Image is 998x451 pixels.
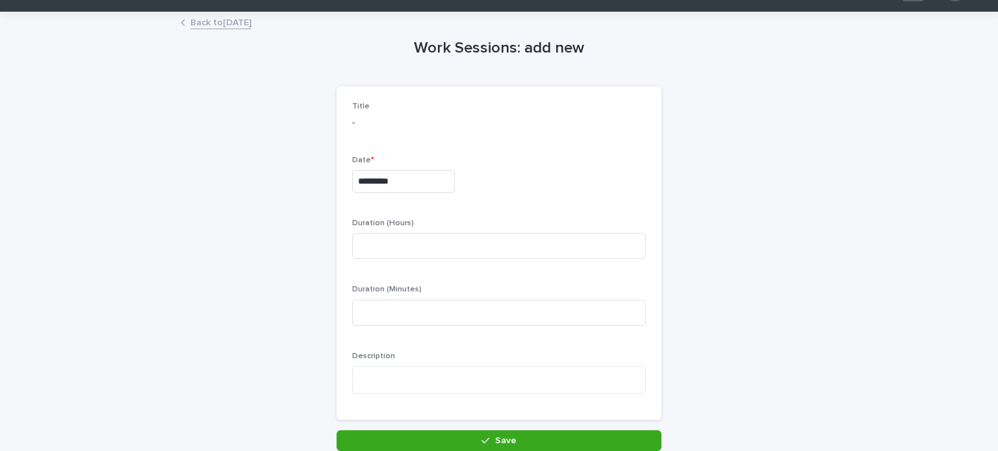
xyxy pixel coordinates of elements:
[352,156,374,164] span: Date
[352,219,414,227] span: Duration (Hours)
[337,430,661,451] button: Save
[352,103,370,110] span: Title
[352,116,646,130] p: -
[352,286,422,293] span: Duration (Minutes)
[495,436,517,445] span: Save
[190,14,251,29] a: Back to[DATE]
[337,39,661,58] h1: Work Sessions: add new
[352,352,395,360] span: Description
